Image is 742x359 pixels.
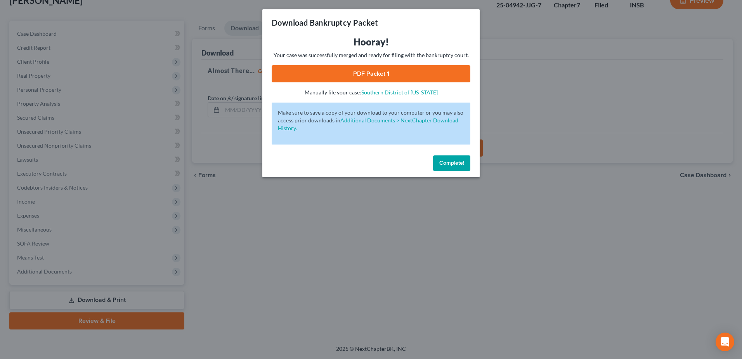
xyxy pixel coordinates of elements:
h3: Hooray! [272,36,470,48]
p: Your case was successfully merged and ready for filing with the bankruptcy court. [272,51,470,59]
a: Additional Documents > NextChapter Download History. [278,117,458,131]
h3: Download Bankruptcy Packet [272,17,378,28]
span: Complete! [439,160,464,166]
p: Manually file your case: [272,89,470,96]
a: PDF Packet 1 [272,65,470,82]
p: Make sure to save a copy of your download to your computer or you may also access prior downloads in [278,109,464,132]
button: Complete! [433,155,470,171]
a: Southern District of [US_STATE] [361,89,438,96]
div: Open Intercom Messenger [716,333,734,351]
